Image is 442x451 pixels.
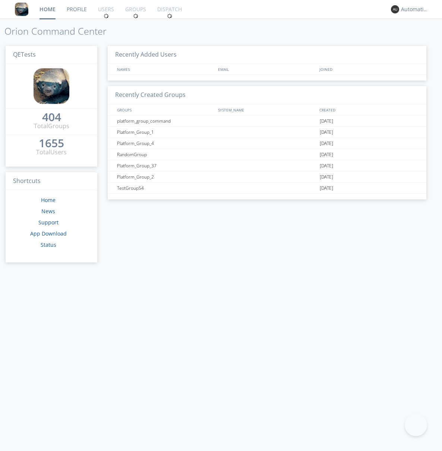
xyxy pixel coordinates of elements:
[115,138,216,149] div: Platform_Group_4
[320,160,333,171] span: [DATE]
[34,122,69,130] div: Total Groups
[42,113,61,122] a: 404
[108,46,426,64] h3: Recently Added Users
[216,64,317,75] div: EMAIL
[36,148,67,157] div: Total Users
[41,208,55,215] a: News
[108,127,426,138] a: Platform_Group_1[DATE]
[391,5,399,13] img: 373638.png
[38,219,59,226] a: Support
[320,171,333,183] span: [DATE]
[133,13,138,19] img: spin.svg
[6,172,97,190] h3: Shortcuts
[318,104,419,115] div: CREATED
[39,139,64,147] div: 1655
[320,183,333,194] span: [DATE]
[405,414,427,436] iframe: Toggle Customer Support
[115,160,216,171] div: Platform_Group_37
[104,13,109,19] img: spin.svg
[41,196,56,204] a: Home
[108,183,426,194] a: TestGroup54[DATE]
[108,160,426,171] a: Platform_Group_37[DATE]
[30,230,67,237] a: App Download
[41,241,56,248] a: Status
[320,127,333,138] span: [DATE]
[108,138,426,149] a: Platform_Group_4[DATE]
[318,64,419,75] div: JOINED
[115,116,216,126] div: platform_group_command
[320,138,333,149] span: [DATE]
[108,171,426,183] a: Platform_Group_2[DATE]
[115,149,216,160] div: RandomGroup
[115,127,216,138] div: Platform_Group_1
[167,13,172,19] img: spin.svg
[34,68,69,104] img: 8ff700cf5bab4eb8a436322861af2272
[320,116,333,127] span: [DATE]
[115,104,215,115] div: GROUPS
[115,64,215,75] div: NAMES
[39,139,64,148] a: 1655
[108,116,426,127] a: platform_group_command[DATE]
[4,26,442,37] h1: Orion Command Center
[320,149,333,160] span: [DATE]
[15,3,28,16] img: 8ff700cf5bab4eb8a436322861af2272
[13,50,36,59] span: QETests
[216,104,317,115] div: SYSTEM_NAME
[115,171,216,182] div: Platform_Group_2
[108,86,426,104] h3: Recently Created Groups
[42,113,61,121] div: 404
[108,149,426,160] a: RandomGroup[DATE]
[115,183,216,193] div: TestGroup54
[401,6,429,13] div: Automation+0004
